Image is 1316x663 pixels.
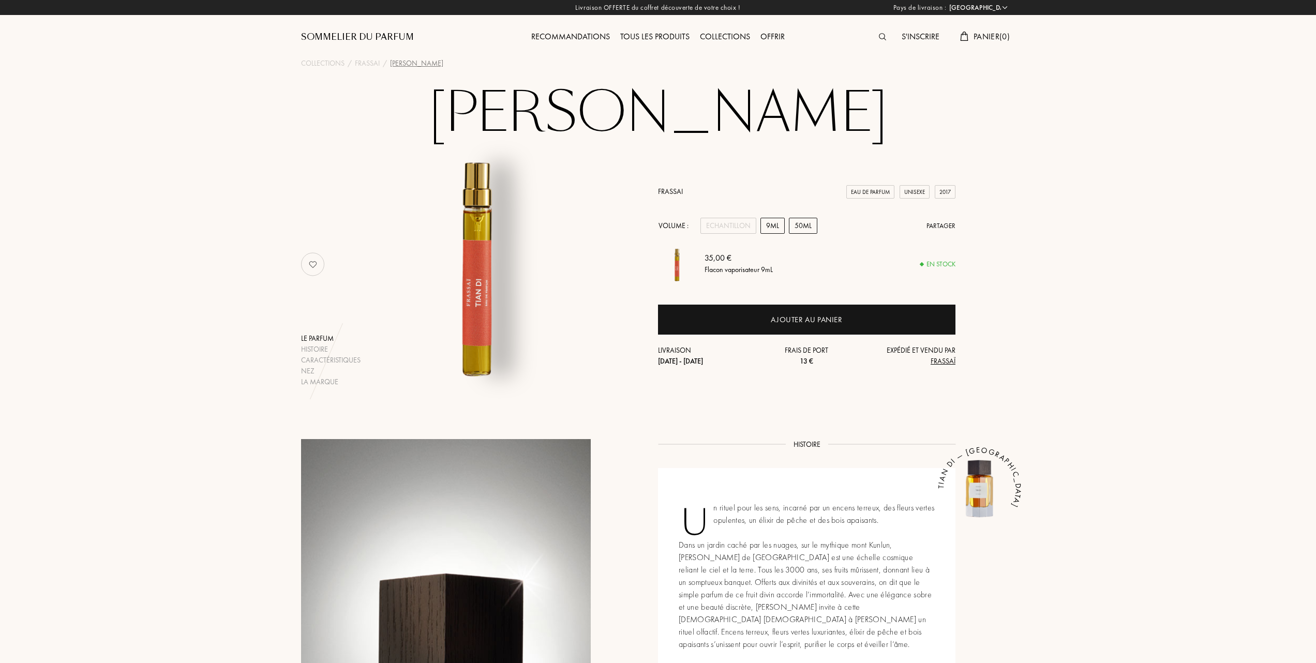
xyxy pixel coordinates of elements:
div: Livraison [658,345,757,367]
div: Offrir [755,31,790,44]
img: no_like_p.png [303,254,323,275]
div: En stock [920,259,955,269]
span: Frassaï [931,356,955,366]
div: Partager [926,221,955,231]
div: / [348,58,352,69]
div: Caractéristiques [301,355,361,366]
span: [DATE] - [DATE] [658,356,703,366]
div: Recommandations [526,31,615,44]
div: / [383,58,387,69]
div: Echantillon [700,218,756,234]
img: search_icn.svg [879,33,886,40]
div: Flacon vaporisateur 9mL [705,264,773,275]
a: S'inscrire [896,31,945,42]
a: Sommelier du Parfum [301,31,414,43]
div: Volume : [658,218,694,234]
div: [PERSON_NAME] [390,58,443,69]
div: 9mL [760,218,785,234]
a: Recommandations [526,31,615,42]
a: Collections [301,58,345,69]
div: Le parfum [301,333,361,344]
a: Frassai [658,187,683,196]
div: Collections [695,31,755,44]
span: Panier ( 0 ) [974,31,1010,42]
a: Tous les produits [615,31,695,42]
div: Expédié et vendu par [856,345,955,367]
a: Frassai [355,58,380,69]
img: Tian Di [949,458,1011,520]
div: Ajouter au panier [771,314,842,326]
img: cart.svg [960,32,968,41]
div: Tous les produits [615,31,695,44]
div: 2017 [935,185,955,199]
div: 50mL [789,218,817,234]
div: Nez [301,366,361,376]
div: S'inscrire [896,31,945,44]
span: Pays de livraison : [893,3,947,13]
div: Unisexe [900,185,930,199]
div: La marque [301,376,361,387]
img: Tian Di Frassai [658,244,697,283]
div: Histoire [301,344,361,355]
div: 35,00 € [705,252,773,264]
div: Frais de port [757,345,857,367]
a: Offrir [755,31,790,42]
span: 13 € [800,356,813,366]
img: Tian Di Frassai [352,131,608,387]
h1: [PERSON_NAME] [399,85,917,142]
div: Eau de Parfum [846,185,894,199]
a: Collections [695,31,755,42]
img: arrow_w.png [1001,4,1009,11]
